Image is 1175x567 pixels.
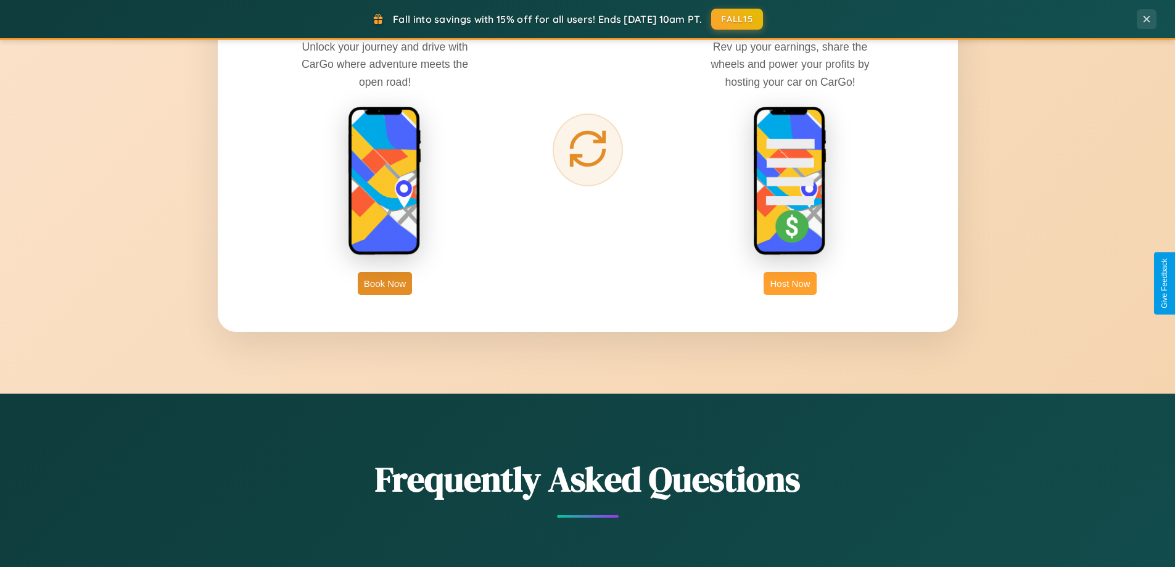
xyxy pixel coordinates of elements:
img: rent phone [348,106,422,257]
div: Give Feedback [1160,259,1169,308]
p: Rev up your earnings, share the wheels and power your profits by hosting your car on CarGo! [698,38,883,90]
button: FALL15 [711,9,763,30]
p: Unlock your journey and drive with CarGo where adventure meets the open road! [292,38,477,90]
button: Host Now [764,272,816,295]
img: host phone [753,106,827,257]
span: Fall into savings with 15% off for all users! Ends [DATE] 10am PT. [393,13,702,25]
button: Book Now [358,272,412,295]
h2: Frequently Asked Questions [218,455,958,503]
